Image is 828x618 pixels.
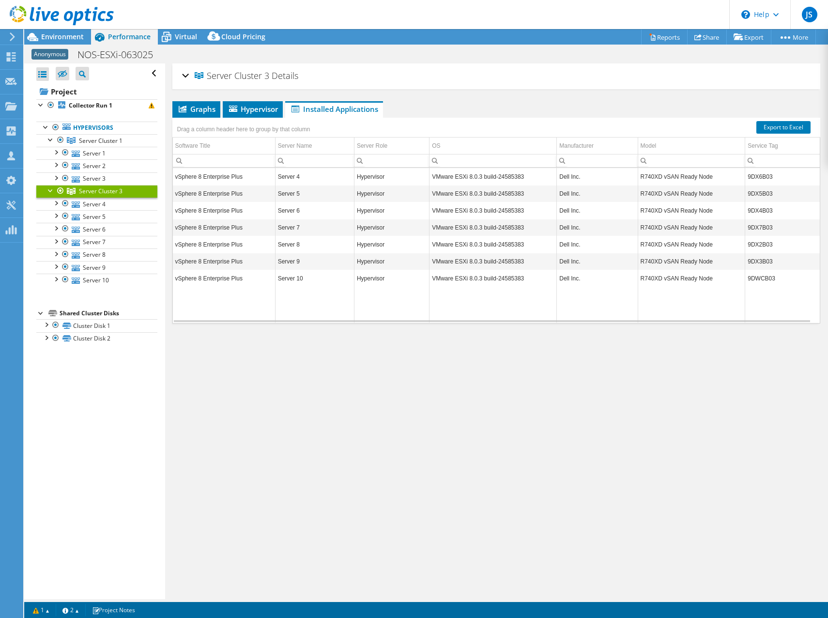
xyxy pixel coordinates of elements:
[354,202,429,219] td: Column Server Role, Value Hypervisor
[745,138,820,154] td: Service Tag Column
[429,168,557,185] td: Column OS, Value VMware ESXi 8.0.3 build-24585383
[290,104,378,114] span: Installed Applications
[36,332,157,345] a: Cluster Disk 2
[559,140,594,152] div: Manufacturer
[69,101,112,109] b: Collector Run 1
[173,168,276,185] td: Column Software Title, Value vSphere 8 Enterprise Plus
[36,134,157,147] a: Server Cluster 1
[36,223,157,235] a: Server 6
[557,219,638,236] td: Column Manufacturer, Value Dell Inc.
[173,270,276,287] td: Column Software Title, Value vSphere 8 Enterprise Plus
[638,138,745,154] td: Model Column
[60,308,157,319] div: Shared Cluster Disks
[173,138,276,154] td: Software Title Column
[726,30,771,45] a: Export
[429,138,557,154] td: OS Column
[745,168,820,185] td: Column Service Tag, Value 9DX6B03
[748,140,778,152] div: Service Tag
[745,253,820,270] td: Column Service Tag, Value 9DX3B03
[173,253,276,270] td: Column Software Title, Value vSphere 8 Enterprise Plus
[429,219,557,236] td: Column OS, Value VMware ESXi 8.0.3 build-24585383
[36,198,157,210] a: Server 4
[745,219,820,236] td: Column Service Tag, Value 9DX7B03
[36,319,157,332] a: Cluster Disk 1
[557,185,638,202] td: Column Manufacturer, Value Dell Inc.
[354,168,429,185] td: Column Server Role, Value Hypervisor
[26,604,56,616] a: 1
[275,185,354,202] td: Column Server Name, Value Server 5
[354,154,429,167] td: Column Server Role, Filter cell
[275,253,354,270] td: Column Server Name, Value Server 9
[173,185,276,202] td: Column Software Title, Value vSphere 8 Enterprise Plus
[275,219,354,236] td: Column Server Name, Value Server 7
[36,147,157,159] a: Server 1
[173,202,276,219] td: Column Software Title, Value vSphere 8 Enterprise Plus
[429,236,557,253] td: Column OS, Value VMware ESXi 8.0.3 build-24585383
[56,604,86,616] a: 2
[745,270,820,287] td: Column Service Tag, Value 9DWCB03
[177,104,215,114] span: Graphs
[36,274,157,286] a: Server 10
[275,138,354,154] td: Server Name Column
[557,168,638,185] td: Column Manufacturer, Value Dell Inc.
[354,138,429,154] td: Server Role Column
[802,7,817,22] span: JS
[756,121,811,134] a: Export to Excel
[429,185,557,202] td: Column OS, Value VMware ESXi 8.0.3 build-24585383
[175,123,313,136] div: Drag a column header here to group by that column
[175,140,211,152] div: Software Title
[79,137,123,145] span: Server Cluster 1
[557,270,638,287] td: Column Manufacturer, Value Dell Inc.
[36,84,157,99] a: Project
[638,168,745,185] td: Column Model, Value R740XD vSAN Ready Node
[173,236,276,253] td: Column Software Title, Value vSphere 8 Enterprise Plus
[771,30,816,45] a: More
[79,187,123,195] span: Server Cluster 3
[429,253,557,270] td: Column OS, Value VMware ESXi 8.0.3 build-24585383
[354,253,429,270] td: Column Server Role, Value Hypervisor
[741,10,750,19] svg: \n
[31,49,68,60] span: Anonymous
[41,32,84,41] span: Environment
[429,270,557,287] td: Column OS, Value VMware ESXi 8.0.3 build-24585383
[278,140,312,152] div: Server Name
[85,604,142,616] a: Project Notes
[745,185,820,202] td: Column Service Tag, Value 9DX5B03
[275,154,354,167] td: Column Server Name, Filter cell
[175,32,197,41] span: Virtual
[745,202,820,219] td: Column Service Tag, Value 9DX4B03
[687,30,727,45] a: Share
[638,219,745,236] td: Column Model, Value R740XD vSAN Ready Node
[638,185,745,202] td: Column Model, Value R740XD vSAN Ready Node
[557,138,638,154] td: Manufacturer Column
[36,172,157,185] a: Server 3
[638,236,745,253] td: Column Model, Value R740XD vSAN Ready Node
[36,185,157,198] a: Server Cluster 3
[557,154,638,167] td: Column Manufacturer, Filter cell
[36,261,157,274] a: Server 9
[429,154,557,167] td: Column OS, Filter cell
[108,32,151,41] span: Performance
[354,219,429,236] td: Column Server Role, Value Hypervisor
[641,140,657,152] div: Model
[557,253,638,270] td: Column Manufacturer, Value Dell Inc.
[638,154,745,167] td: Column Model, Filter cell
[272,70,298,81] span: Details
[429,202,557,219] td: Column OS, Value VMware ESXi 8.0.3 build-24585383
[221,32,265,41] span: Cloud Pricing
[638,270,745,287] td: Column Model, Value R740XD vSAN Ready Node
[745,154,820,167] td: Column Service Tag, Filter cell
[354,236,429,253] td: Column Server Role, Value Hypervisor
[73,49,168,60] h1: NOS-ESXi-063025
[173,219,276,236] td: Column Software Title, Value vSphere 8 Enterprise Plus
[641,30,688,45] a: Reports
[36,236,157,248] a: Server 7
[357,140,387,152] div: Server Role
[557,202,638,219] td: Column Manufacturer, Value Dell Inc.
[557,236,638,253] td: Column Manufacturer, Value Dell Inc.
[36,122,157,134] a: Hypervisors
[638,253,745,270] td: Column Model, Value R740XD vSAN Ready Node
[36,210,157,223] a: Server 5
[354,270,429,287] td: Column Server Role, Value Hypervisor
[36,248,157,261] a: Server 8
